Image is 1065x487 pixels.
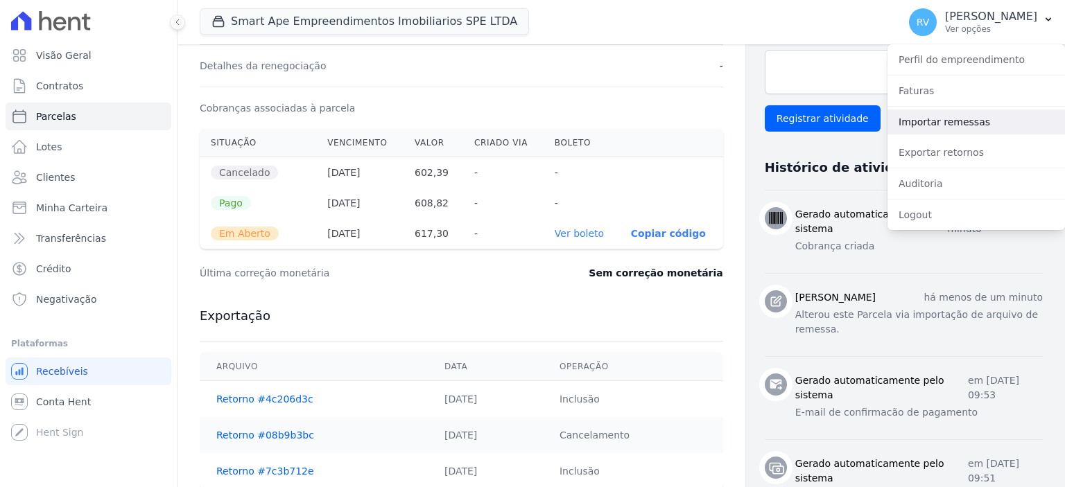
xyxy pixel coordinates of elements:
[36,231,106,245] span: Transferências
[924,290,1043,305] p: há menos de um minuto
[795,457,968,486] h3: Gerado automaticamente pelo sistema
[11,335,166,352] div: Plataformas
[795,373,968,402] h3: Gerado automaticamente pelo sistema
[544,157,620,188] th: -
[463,157,544,188] th: -
[36,140,62,154] span: Lotes
[200,8,529,35] button: Smart Ape Empreendimentos Imobiliarios SPE LTDA
[316,157,404,188] th: [DATE]
[36,48,92,62] span: Visão Geral
[6,224,171,252] a: Transferências
[6,255,171,283] a: Crédito
[6,72,171,100] a: Contratos
[200,353,428,381] th: Arquivo
[6,103,171,130] a: Parcelas
[211,166,278,179] span: Cancelado
[631,228,706,239] button: Copiar código
[216,430,314,441] a: Retorno #08b9b3bc
[887,47,1065,72] a: Perfil do empreendimento
[945,10,1037,24] p: [PERSON_NAME]
[543,381,723,418] td: Inclusão
[795,290,876,305] h3: [PERSON_NAME]
[36,262,71,276] span: Crédito
[200,59,327,73] dt: Detalhes da renegociação
[795,308,1043,337] p: Alterou este Parcela via importação de arquivo de remessa.
[6,133,171,161] a: Lotes
[36,292,97,306] span: Negativação
[917,17,930,27] span: RV
[211,196,251,210] span: Pago
[6,163,171,191] a: Clientes
[200,129,316,157] th: Situação
[200,308,723,324] h3: Exportação
[968,457,1043,486] p: em [DATE] 09:51
[795,239,1043,254] p: Cobrança criada
[463,188,544,218] th: -
[404,129,463,157] th: Valor
[200,266,509,280] dt: Última correção monetária
[544,129,620,157] th: Boleto
[404,218,463,249] th: 617,30
[589,266,722,280] dd: Sem correção monetária
[36,201,107,215] span: Minha Carteira
[428,417,543,453] td: [DATE]
[463,129,544,157] th: Criado via
[898,3,1065,42] button: RV [PERSON_NAME] Ver opções
[543,417,723,453] td: Cancelamento
[555,228,604,239] a: Ver boleto
[428,381,543,418] td: [DATE]
[543,353,723,381] th: Operação
[6,388,171,416] a: Conta Hent
[200,101,355,115] dt: Cobranças associadas à parcela
[216,466,314,477] a: Retorno #7c3b712e
[6,42,171,69] a: Visão Geral
[36,170,75,184] span: Clientes
[316,218,404,249] th: [DATE]
[404,188,463,218] th: 608,82
[887,78,1065,103] a: Faturas
[765,159,927,176] h3: Histórico de atividades
[404,157,463,188] th: 602,39
[887,109,1065,134] a: Importar remessas
[6,194,171,222] a: Minha Carteira
[6,357,171,385] a: Recebíveis
[36,109,76,123] span: Parcelas
[720,59,723,73] dd: -
[795,207,948,236] h3: Gerado automaticamente pelo sistema
[6,285,171,313] a: Negativação
[211,227,279,240] span: Em Aberto
[316,129,404,157] th: Vencimento
[463,218,544,249] th: -
[36,364,88,378] span: Recebíveis
[887,171,1065,196] a: Auditoria
[795,405,1043,420] p: E-mail de confirmacão de pagamento
[428,353,543,381] th: Data
[316,188,404,218] th: [DATE]
[36,79,83,93] span: Contratos
[945,24,1037,35] p: Ver opções
[36,395,91,409] span: Conta Hent
[216,393,313,405] a: Retorno #4c206d3c
[887,202,1065,227] a: Logout
[765,105,881,132] input: Registrar atividade
[544,188,620,218] th: -
[887,140,1065,165] a: Exportar retornos
[968,373,1043,402] p: em [DATE] 09:53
